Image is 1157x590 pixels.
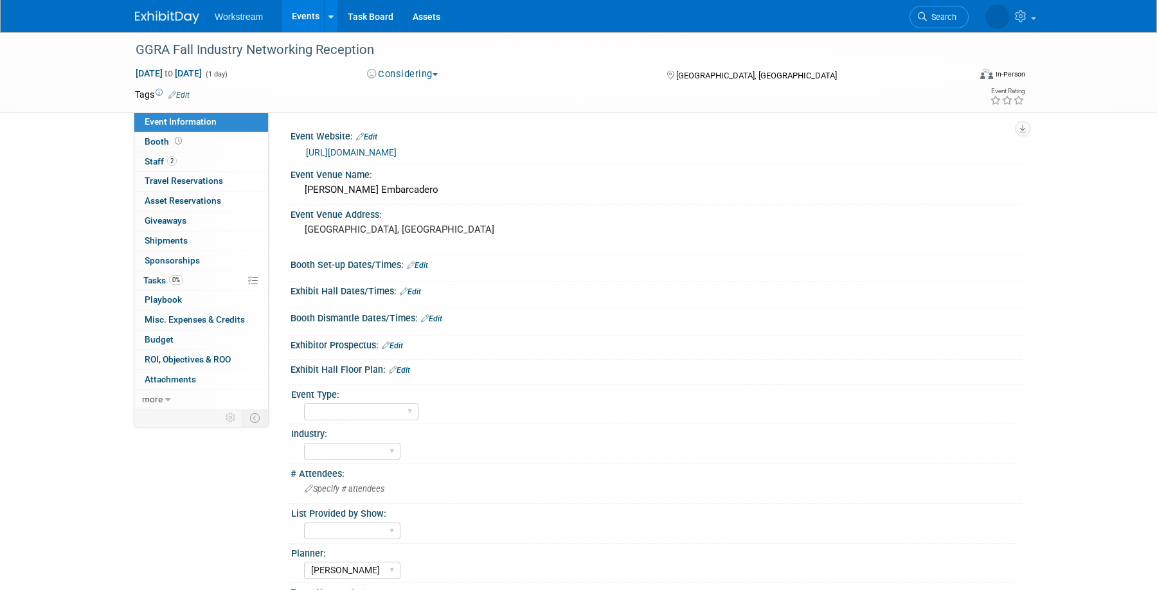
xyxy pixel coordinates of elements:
[167,156,177,166] span: 2
[291,282,1022,298] div: Exhibit Hall Dates/Times:
[134,112,268,132] a: Event Information
[400,287,421,296] a: Edit
[985,4,1010,29] img: Keira Wiele
[134,231,268,251] a: Shipments
[169,275,183,285] span: 0%
[291,308,1022,325] div: Booth Dismantle Dates/Times:
[291,424,1016,440] div: Industry:
[291,360,1022,377] div: Exhibit Hall Floor Plan:
[676,71,837,80] span: [GEOGRAPHIC_DATA], [GEOGRAPHIC_DATA]
[204,70,228,78] span: (1 day)
[134,350,268,370] a: ROI, Objectives & ROO
[145,235,188,246] span: Shipments
[135,88,190,101] td: Tags
[291,464,1022,480] div: # Attendees:
[163,68,175,78] span: to
[134,152,268,172] a: Staff2
[134,192,268,211] a: Asset Reservations
[145,334,174,344] span: Budget
[910,6,969,28] a: Search
[291,255,1022,272] div: Booth Set-up Dates/Times:
[134,291,268,310] a: Playbook
[145,294,182,305] span: Playbook
[220,409,242,426] td: Personalize Event Tab Strip
[134,310,268,330] a: Misc. Expenses & Credits
[142,394,163,404] span: more
[135,67,202,79] span: [DATE] [DATE]
[168,91,190,100] a: Edit
[134,330,268,350] a: Budget
[305,224,581,235] pre: [GEOGRAPHIC_DATA], [GEOGRAPHIC_DATA]
[356,132,377,141] a: Edit
[291,504,1016,520] div: List Provided by Show:
[134,251,268,271] a: Sponsorships
[980,69,993,79] img: Format-Inperson.png
[145,116,217,127] span: Event Information
[927,12,956,22] span: Search
[145,374,196,384] span: Attachments
[407,261,428,270] a: Edit
[291,165,1022,181] div: Event Venue Name:
[995,69,1025,79] div: In-Person
[134,370,268,389] a: Attachments
[145,215,186,226] span: Giveaways
[172,136,184,146] span: Booth not reserved yet
[215,12,263,22] span: Workstream
[145,255,200,265] span: Sponsorships
[143,275,183,285] span: Tasks
[145,195,221,206] span: Asset Reservations
[291,205,1022,221] div: Event Venue Address:
[306,147,397,157] a: [URL][DOMAIN_NAME]
[131,39,949,62] div: GGRA Fall Industry Networking Reception
[145,175,223,186] span: Travel Reservations
[145,136,184,147] span: Booth
[134,132,268,152] a: Booth
[242,409,269,426] td: Toggle Event Tabs
[382,341,403,350] a: Edit
[421,314,442,323] a: Edit
[291,385,1016,401] div: Event Type:
[305,484,384,494] span: Specify # attendees
[134,271,268,291] a: Tasks0%
[134,390,268,409] a: more
[291,127,1022,143] div: Event Website:
[291,544,1016,560] div: Planner:
[300,180,1012,200] div: [PERSON_NAME] Embarcadero
[389,366,410,375] a: Edit
[990,88,1025,94] div: Event Rating
[134,211,268,231] a: Giveaways
[135,11,199,24] img: ExhibitDay
[291,335,1022,352] div: Exhibitor Prospectus:
[145,354,231,364] span: ROI, Objectives & ROO
[134,172,268,191] a: Travel Reservations
[145,314,245,325] span: Misc. Expenses & Credits
[893,67,1025,86] div: Event Format
[363,67,443,81] button: Considering
[145,156,177,166] span: Staff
